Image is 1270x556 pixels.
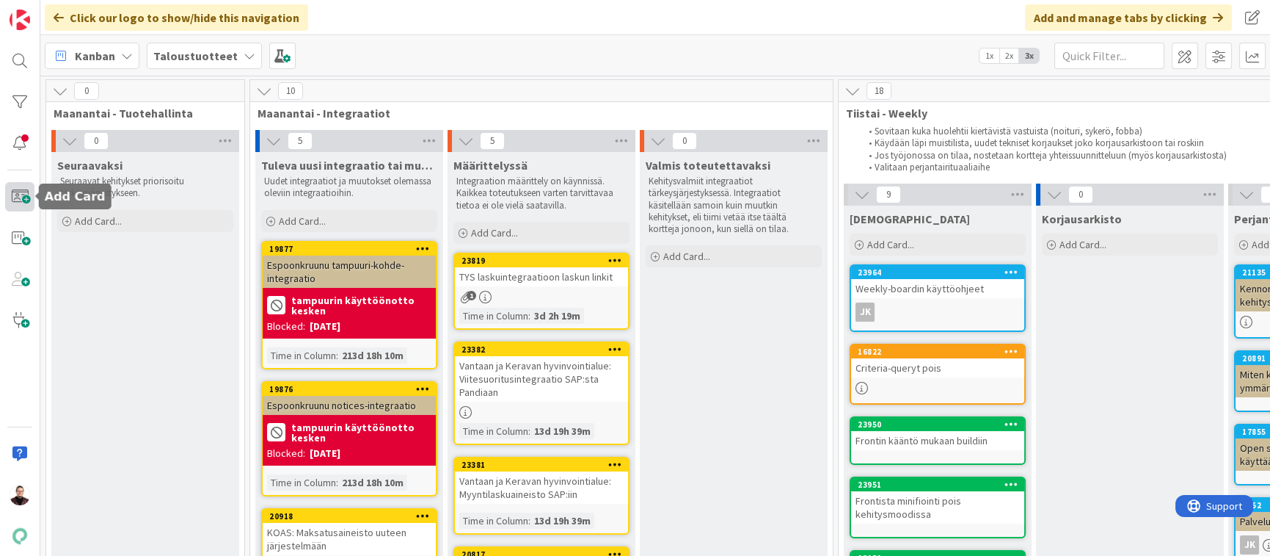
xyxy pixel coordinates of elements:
span: : [528,423,530,439]
div: 19876 [263,383,436,396]
div: 23381 [455,458,628,472]
span: 3x [1019,48,1039,63]
span: Korjausarkisto [1042,212,1122,226]
span: Add Card... [867,238,914,251]
span: 5 [288,132,313,150]
span: 0 [74,82,99,100]
span: 0 [672,132,697,150]
div: 13d 19h 39m [530,423,594,439]
span: Add Card... [1059,238,1106,251]
div: Blocked: [267,319,305,334]
div: 23381 [461,460,628,470]
div: Time in Column [459,513,528,529]
span: 18 [866,82,891,100]
div: JK [855,303,875,322]
span: Valmis toteutettavaksi [646,158,770,173]
span: : [528,513,530,529]
div: 16822 [858,347,1024,357]
div: Espoonkruunu tampuuri-kohde-integraatio [263,256,436,288]
span: Maanantai - Tuotehallinta [54,106,226,120]
div: 23382Vantaan ja Keravan hyvinvointialue: Viitesuoritusintegraatio SAP:sta Pandiaan [455,343,628,402]
div: 23382 [455,343,628,356]
span: 10 [278,82,303,100]
span: Add Card... [663,250,710,263]
span: Add Card... [471,226,518,239]
b: tampuurin käyttöönotto kesken [291,422,431,443]
div: 23819 [455,254,628,267]
div: 23951 [858,480,1024,490]
span: 2x [999,48,1019,63]
div: 20918KOAS: Maksatusaineisto uuteen järjestelmään [263,510,436,555]
div: Vantaan ja Keravan hyvinvointialue: Myyntilaskuaineisto SAP:iin [455,472,628,504]
div: 23819TYS laskuintegraatioon laskun linkit [455,254,628,286]
div: [DATE] [310,319,340,334]
img: AA [10,485,30,505]
p: Uudet integraatiot ja muutokset olemassa oleviin integraatioihin. [264,176,434,200]
span: 1 [467,291,476,300]
div: Time in Column [459,308,528,324]
div: 23382 [461,344,628,355]
span: 1x [979,48,999,63]
span: 9 [876,186,901,203]
div: 23950 [851,418,1024,431]
div: 19877Espoonkruunu tampuuri-kohde-integraatio [263,242,436,288]
span: Add Card... [279,214,326,228]
b: Taloustuotteet [153,48,238,63]
div: 3d 2h 19m [530,308,584,324]
span: Maanantai - Integraatiot [258,106,814,120]
div: 16822Criteria-queryt pois [851,345,1024,378]
span: 5 [480,132,505,150]
div: 23381Vantaan ja Keravan hyvinvointialue: Myyntilaskuaineisto SAP:iin [455,458,628,504]
span: Muistilista [850,212,970,226]
div: Time in Column [267,474,336,491]
span: : [336,474,338,491]
p: Seuraavat kehitykset priorisoitu tärkeysjärjestykseen. [60,176,230,200]
div: 23964 [858,267,1024,278]
div: 23950Frontin kääntö mukaan buildiin [851,418,1024,450]
div: JK [851,303,1024,322]
span: : [336,347,338,364]
h5: Add Card [45,189,106,203]
div: 23951Frontista minifiointi pois kehitysmoodissa [851,478,1024,524]
div: 19876 [269,384,436,394]
div: 23951 [851,478,1024,491]
span: Seuraavaksi [57,158,123,173]
div: 23964Weekly-boardin käyttöohjeet [851,266,1024,298]
span: Tuleva uusi integraatio tai muutos [261,158,437,173]
div: [DATE] [310,446,340,461]
div: KOAS: Maksatusaineisto uuteen järjestelmään [263,523,436,555]
div: Criteria-queryt pois [851,358,1024,378]
span: Kanban [75,47,115,65]
div: JK [1240,535,1259,555]
div: Frontista minifiointi pois kehitysmoodissa [851,491,1024,524]
div: 213d 18h 10m [338,347,407,364]
div: Click our logo to show/hide this navigation [45,4,308,31]
span: Add Card... [75,214,122,228]
div: Vantaan ja Keravan hyvinvointialue: Viitesuoritusintegraatio SAP:sta Pandiaan [455,356,628,402]
div: 20918 [269,511,436,521]
span: Support [31,2,67,20]
span: 0 [84,132,109,150]
div: TYS laskuintegraatioon laskun linkit [455,267,628,286]
div: 13d 19h 39m [530,513,594,529]
div: 19877 [269,244,436,254]
div: Time in Column [459,423,528,439]
span: Määrittelyssä [453,158,528,173]
div: 23950 [858,419,1024,430]
div: 20918 [263,510,436,523]
div: 19876Espoonkruunu notices-integraatio [263,383,436,415]
div: Add and manage tabs by clicking [1025,4,1232,31]
div: Weekly-boardin käyttöohjeet [851,279,1024,298]
div: 19877 [263,242,436,256]
div: Espoonkruunu notices-integraatio [263,396,436,415]
p: Integraation määrittely on käynnissä. Kaikkea toteutukseen varten tarvittavaa tietoa ei ole vielä... [456,176,627,212]
div: 23964 [851,266,1024,279]
div: Time in Column [267,347,336,364]
b: tampuurin käyttöönotto kesken [291,295,431,316]
span: 0 [1068,186,1093,203]
div: Blocked: [267,446,305,461]
div: 16822 [851,345,1024,358]
p: Kehitysvalmiit integraatiot tärkeysjärjestyksessä. Integraatiot käsitellään samoin kuin muutkin k... [649,176,819,235]
img: avatar [10,526,30,546]
img: Visit kanbanzone.com [10,10,30,30]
